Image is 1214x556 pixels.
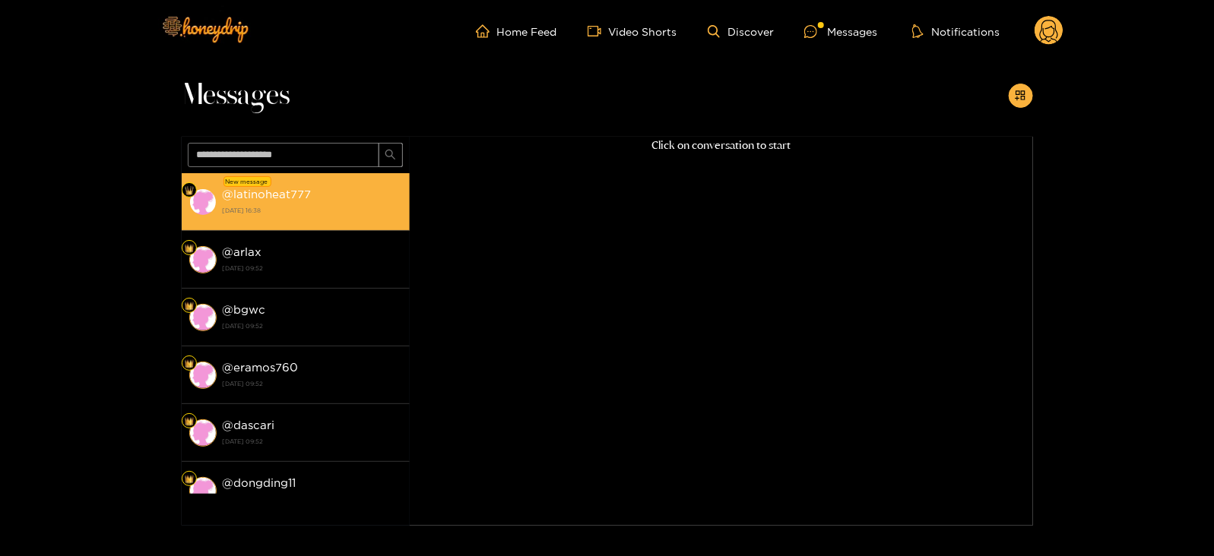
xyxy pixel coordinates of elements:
img: conversation [189,188,217,216]
strong: @ latinoheat777 [223,188,312,201]
strong: @ dascari [223,419,275,431]
strong: [DATE] 09:52 [223,319,402,333]
img: conversation [189,477,217,504]
strong: @ dongding11 [223,476,296,489]
span: appstore-add [1015,90,1026,103]
strong: [DATE] 09:52 [223,261,402,275]
strong: [DATE] 09:52 [223,434,402,448]
span: search [385,149,396,162]
div: New message [223,176,271,187]
img: Fan Level [185,359,194,368]
button: appstore-add [1009,84,1033,108]
strong: @ arlax [223,245,262,258]
a: Video Shorts [588,24,677,38]
img: conversation [189,419,217,447]
img: conversation [189,362,217,389]
span: video-camera [588,24,609,38]
img: Fan Level [185,417,194,426]
strong: [DATE] 16:38 [223,204,402,217]
strong: @ eramos760 [223,361,299,374]
strong: [DATE] 09:52 [223,377,402,390]
img: Fan Level [185,475,194,484]
span: Messages [182,77,290,114]
img: Fan Level [185,302,194,311]
p: Click on conversation to start [410,137,1033,154]
strong: [DATE] 09:52 [223,492,402,506]
img: Fan Level [185,186,194,195]
img: conversation [189,246,217,273]
div: Messages [804,23,877,40]
span: home [476,24,497,38]
button: search [379,143,403,167]
strong: @ bgwc [223,303,266,316]
img: conversation [189,304,217,331]
button: Notifications [908,24,1004,39]
img: Fan Level [185,244,194,253]
a: Discover [708,25,774,38]
a: Home Feed [476,24,557,38]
